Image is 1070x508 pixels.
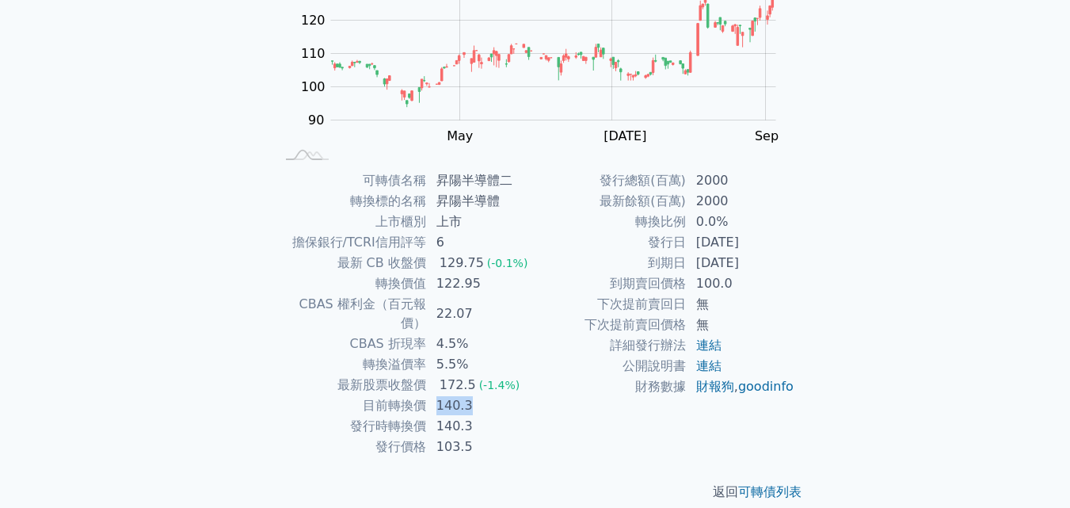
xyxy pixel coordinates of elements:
td: 昇陽半導體 [427,191,535,212]
td: 上市 [427,212,535,232]
td: 無 [687,315,795,335]
span: (-0.1%) [487,257,528,269]
tspan: 100 [301,79,326,94]
div: 129.75 [436,254,487,273]
td: 發行價格 [276,437,427,457]
a: 可轉債列表 [738,484,802,499]
td: 到期賣回價格 [535,273,687,294]
td: 詳細發行辦法 [535,335,687,356]
div: 172.5 [436,376,479,395]
td: 無 [687,294,795,315]
td: 最新股票收盤價 [276,375,427,395]
td: 到期日 [535,253,687,273]
td: CBAS 權利金（百元報價） [276,294,427,334]
td: , [687,376,795,397]
td: 2000 [687,191,795,212]
td: CBAS 折現率 [276,334,427,354]
td: 最新 CB 收盤價 [276,253,427,273]
td: 轉換溢價率 [276,354,427,375]
td: 發行日 [535,232,687,253]
td: 140.3 [427,416,535,437]
td: 公開說明書 [535,356,687,376]
td: 100.0 [687,273,795,294]
a: goodinfo [738,379,794,394]
a: 連結 [696,358,722,373]
td: 140.3 [427,395,535,416]
td: 目前轉換價 [276,395,427,416]
td: 5.5% [427,354,535,375]
td: 下次提前賣回日 [535,294,687,315]
td: [DATE] [687,232,795,253]
td: 最新餘額(百萬) [535,191,687,212]
tspan: May [447,128,473,143]
td: 擔保銀行/TCRI信用評等 [276,232,427,253]
td: 轉換價值 [276,273,427,294]
tspan: 110 [301,46,326,61]
tspan: Sep [755,128,779,143]
td: 轉換標的名稱 [276,191,427,212]
a: 連結 [696,338,722,353]
p: 返回 [257,483,814,502]
td: 6 [427,232,535,253]
td: 2000 [687,170,795,191]
td: 上市櫃別 [276,212,427,232]
td: 0.0% [687,212,795,232]
td: 22.07 [427,294,535,334]
td: 發行時轉換價 [276,416,427,437]
td: [DATE] [687,253,795,273]
td: 103.5 [427,437,535,457]
td: 4.5% [427,334,535,354]
td: 可轉債名稱 [276,170,427,191]
tspan: [DATE] [604,128,646,143]
span: (-1.4%) [479,379,520,392]
td: 轉換比例 [535,212,687,232]
a: 財報狗 [696,379,734,394]
tspan: 120 [301,13,326,28]
td: 發行總額(百萬) [535,170,687,191]
td: 下次提前賣回價格 [535,315,687,335]
td: 財務數據 [535,376,687,397]
td: 昇陽半導體二 [427,170,535,191]
tspan: 90 [308,113,324,128]
td: 122.95 [427,273,535,294]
